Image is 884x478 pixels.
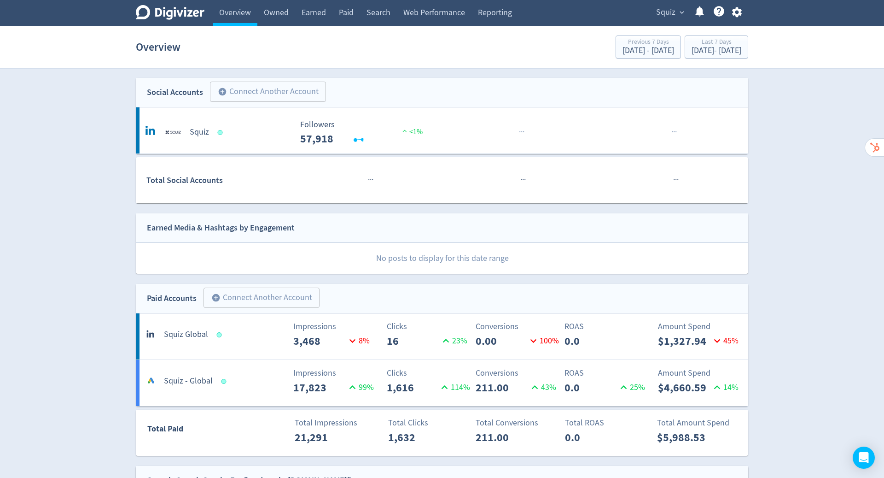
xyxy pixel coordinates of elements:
[524,174,526,186] span: ·
[476,379,529,396] p: 211.00
[400,127,409,134] img: positive-performance.svg
[293,379,346,396] p: 17,823
[671,126,673,138] span: ·
[711,381,739,394] p: 14 %
[692,47,741,55] div: [DATE] - [DATE]
[387,367,470,379] p: Clicks
[400,127,423,136] span: <1%
[675,126,677,138] span: ·
[211,293,221,302] span: add_circle
[164,123,182,142] img: Squiz undefined
[295,429,348,446] p: 21,291
[476,417,559,429] p: Total Conversions
[565,429,618,446] p: 0.0
[147,221,295,235] div: Earned Media & Hashtags by Engagement
[476,367,559,379] p: Conversions
[218,87,227,96] span: add_circle
[658,320,741,333] p: Amount Spend
[853,447,875,469] div: Open Intercom Messenger
[564,333,617,349] p: 0.0
[519,126,521,138] span: ·
[673,126,675,138] span: ·
[476,333,527,349] p: 0.00
[293,367,377,379] p: Impressions
[520,174,522,186] span: ·
[527,335,559,347] p: 100 %
[218,130,226,135] span: Data last synced: 11 Sep 2025, 2:01am (AEST)
[523,126,524,138] span: ·
[657,429,710,446] p: $5,988.53
[372,174,373,186] span: ·
[136,422,238,440] div: Total Paid
[622,47,674,55] div: [DATE] - [DATE]
[293,333,346,349] p: 3,468
[476,429,529,446] p: 211.00
[564,367,648,379] p: ROAS
[387,379,438,396] p: 1,616
[136,32,180,62] h1: Overview
[370,174,372,186] span: ·
[673,174,675,186] span: ·
[711,335,739,347] p: 45 %
[658,333,711,349] p: $1,327.94
[657,417,740,429] p: Total Amount Spend
[221,379,229,384] span: Data last synced: 11 Sep 2025, 7:01am (AEST)
[658,367,741,379] p: Amount Spend
[616,35,681,59] button: Previous 7 Days[DATE] - [DATE]
[617,381,645,394] p: 25 %
[565,417,648,429] p: Total ROAS
[677,174,679,186] span: ·
[622,39,674,47] div: Previous 7 Days
[685,35,748,59] button: Last 7 Days[DATE]- [DATE]
[522,174,524,186] span: ·
[136,360,748,406] a: Squiz - GlobalImpressions17,82399%Clicks1,616114%Conversions211.0043%ROAS0.025%Amount Spend$4,660...
[675,174,677,186] span: ·
[388,417,471,429] p: Total Clicks
[692,39,741,47] div: Last 7 Days
[296,120,434,145] svg: Followers ---
[387,320,470,333] p: Clicks
[564,379,617,396] p: 0.0
[653,5,686,20] button: Squiz
[147,292,197,305] div: Paid Accounts
[210,82,326,102] button: Connect Another Account
[368,174,370,186] span: ·
[388,429,441,446] p: 1,632
[293,320,377,333] p: Impressions
[204,288,320,308] button: Connect Another Account
[295,417,378,429] p: Total Impressions
[476,320,559,333] p: Conversions
[136,313,748,360] a: Squiz GlobalImpressions3,4688%Clicks1623%Conversions0.00100%ROAS0.0Amount Spend$1,327.9445%
[190,127,209,138] h5: Squiz
[529,381,556,394] p: 43 %
[147,86,203,99] div: Social Accounts
[203,83,326,102] a: Connect Another Account
[146,174,293,187] div: Total Social Accounts
[136,107,748,153] a: Squiz undefinedSquiz Followers --- Followers 57,918 <1%······
[521,126,523,138] span: ·
[164,376,213,387] h5: Squiz - Global
[440,335,467,347] p: 23 %
[564,320,648,333] p: ROAS
[438,381,470,394] p: 114 %
[217,332,225,337] span: Data last synced: 11 Sep 2025, 2:01pm (AEST)
[145,327,157,338] svg: linkedin
[387,333,440,349] p: 16
[136,243,748,274] p: No posts to display for this date range
[658,379,711,396] p: $4,660.59
[197,289,320,308] a: Connect Another Account
[656,5,675,20] span: Squiz
[678,8,686,17] span: expand_more
[164,329,208,340] h5: Squiz Global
